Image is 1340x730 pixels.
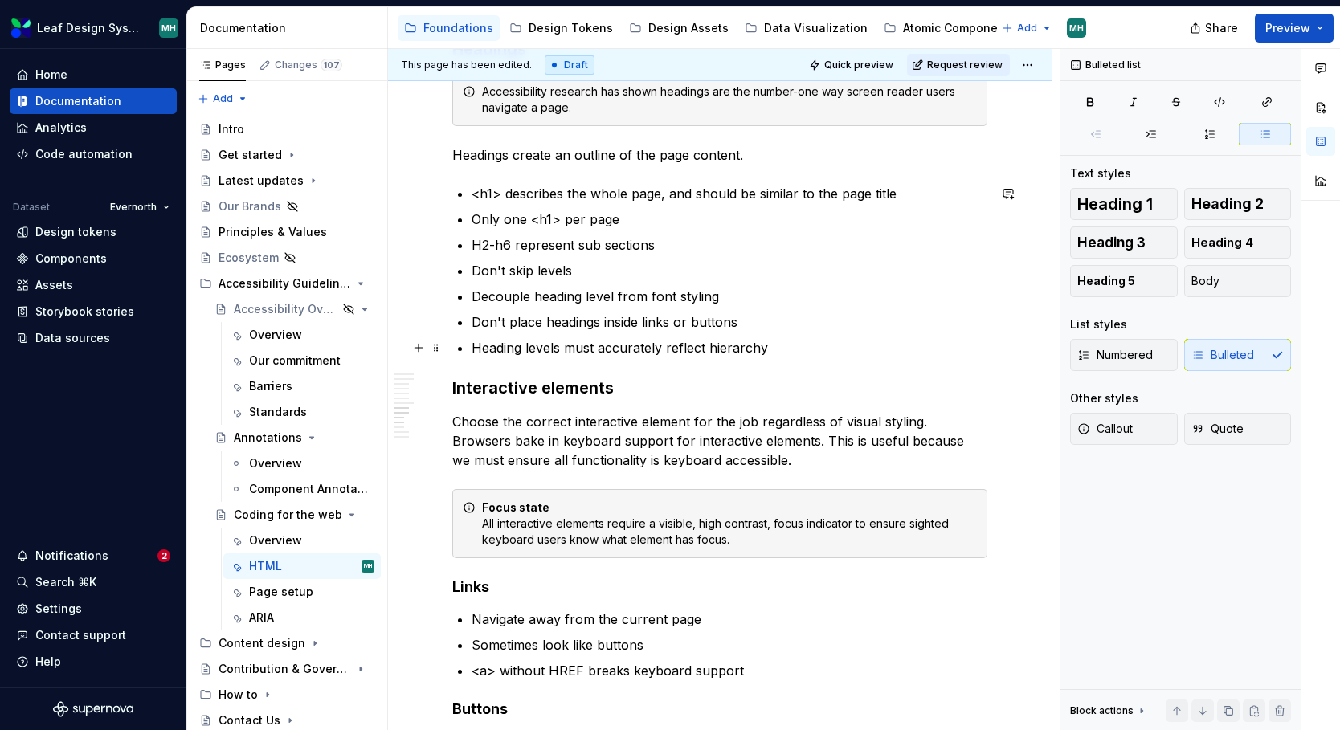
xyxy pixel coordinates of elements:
div: Overview [249,327,302,343]
button: Heading 5 [1070,265,1178,297]
a: Design tokens [10,219,177,245]
span: Share [1205,20,1238,36]
div: Intro [219,121,244,137]
img: 6e787e26-f4c0-4230-8924-624fe4a2d214.png [11,18,31,38]
a: Coding for the web [208,502,381,528]
div: How to [219,687,258,703]
button: Contact support [10,622,177,648]
p: Choose the correct interactive element for the job regardless of visual styling. Browsers bake in... [452,412,987,470]
button: Help [10,649,177,675]
span: Add [1017,22,1037,35]
div: Design Assets [648,20,729,36]
p: <h1> describes the whole page, and should be similar to the page title [472,184,987,203]
div: MH [364,558,372,574]
span: Evernorth [110,201,157,214]
div: Overview [249,532,302,549]
span: Body [1191,273,1219,289]
div: Principles & Values [219,224,327,240]
div: Atomic Components [903,20,1015,36]
div: Ecosystem [219,250,279,266]
a: HTMLMH [223,553,381,579]
div: Page tree [398,12,994,44]
button: Request review [907,54,1010,76]
span: Heading 2 [1191,196,1264,212]
div: Help [35,654,61,670]
div: Data Visualization [764,20,868,36]
button: Numbered [1070,339,1178,371]
a: Standards [223,399,381,425]
div: Design Tokens [529,20,613,36]
span: Quick preview [824,59,893,71]
a: Latest updates [193,168,381,194]
div: Content design [219,635,305,651]
button: Preview [1255,14,1334,43]
span: This page has been edited. [401,59,532,71]
span: Callout [1077,421,1133,437]
div: Pages [199,59,246,71]
div: List styles [1070,316,1127,332]
a: Analytics [10,115,177,141]
a: Supernova Logo [53,701,133,717]
div: Barriers [249,378,292,394]
p: Navigate away from the current page [472,610,987,629]
a: Code automation [10,141,177,167]
a: Barriers [223,373,381,399]
div: Contact support [35,627,126,643]
div: Text styles [1070,165,1131,181]
p: Headings create an outline of the page content. [452,145,987,165]
a: Foundations [398,15,500,41]
button: Quick preview [804,54,901,76]
button: Evernorth [103,196,177,218]
div: Contact Us [219,712,280,728]
h4: Buttons [452,699,987,719]
button: Body [1184,265,1292,297]
p: Don't skip levels [472,261,987,280]
h4: Links [452,577,987,597]
div: Standards [249,404,307,420]
span: Numbered [1077,347,1153,363]
button: Leaf Design SystemMH [3,10,183,45]
a: Settings [10,596,177,622]
div: Page setup [249,584,313,600]
div: Foundations [423,20,493,36]
div: Home [35,67,67,83]
div: Leaf Design System [37,20,140,36]
div: How to [193,682,381,708]
div: Other styles [1070,390,1138,406]
h3: Interactive elements [452,377,987,399]
div: Contribution & Governance [219,661,351,677]
div: Accessibility Guidelines [193,271,381,296]
a: Data Visualization [738,15,874,41]
a: Get started [193,142,381,168]
p: Decouple heading level from font styling [472,287,987,306]
a: Design Assets [623,15,735,41]
div: Code automation [35,146,133,162]
div: HTML [249,558,282,574]
span: Preview [1265,20,1310,36]
a: Intro [193,116,381,142]
div: Accessibility Guidelines [219,275,351,292]
button: Search ⌘K [10,569,177,595]
a: Documentation [10,88,177,114]
button: Notifications2 [10,543,177,569]
span: Quote [1191,421,1244,437]
a: Component Annotations [223,476,381,502]
div: Draft [545,55,594,75]
span: Heading 1 [1077,196,1153,212]
div: MH [1069,22,1084,35]
a: Overview [223,322,381,348]
span: 107 [321,59,342,71]
a: Ecosystem [193,245,381,271]
a: Overview [223,528,381,553]
a: Home [10,62,177,88]
a: Data sources [10,325,177,351]
div: Our Brands [219,198,281,214]
div: Data sources [35,330,110,346]
a: Principles & Values [193,219,381,245]
div: Design tokens [35,224,116,240]
div: Overview [249,455,302,471]
a: Atomic Components [877,15,1022,41]
button: Heading 2 [1184,188,1292,220]
p: H2-h6 represent sub sections [472,235,987,255]
div: Coding for the web [234,507,342,523]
